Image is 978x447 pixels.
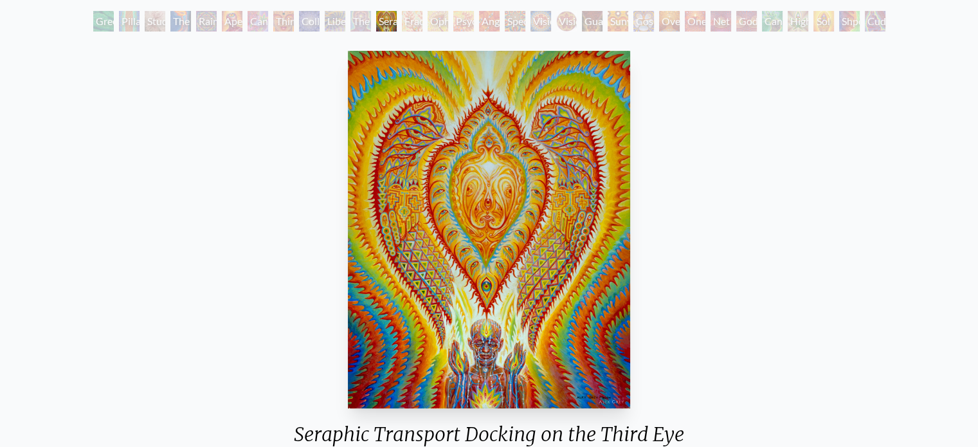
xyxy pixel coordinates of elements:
[119,11,140,32] div: Pillar of Awareness
[762,11,783,32] div: Cannafist
[299,11,320,32] div: Collective Vision
[376,11,397,32] div: Seraphic Transport Docking on the Third Eye
[633,11,654,32] div: Cosmic Elf
[685,11,705,32] div: One
[93,11,114,32] div: Green Hand
[788,11,808,32] div: Higher Vision
[348,51,629,408] img: Seraphic-Transport-Docking-on-the-Third-Eye-2004-Alex-Grey-watermarked.jpg
[865,11,885,32] div: Cuddle
[530,11,551,32] div: Vision Crystal
[505,11,525,32] div: Spectral Lotus
[402,11,422,32] div: Fractal Eyes
[325,11,345,32] div: Liberation Through Seeing
[556,11,577,32] div: Vision Crystal Tondo
[222,11,242,32] div: Aperture
[839,11,860,32] div: Shpongled
[608,11,628,32] div: Sunyata
[350,11,371,32] div: The Seer
[453,11,474,32] div: Psychomicrograph of a Fractal Paisley Cherub Feather Tip
[736,11,757,32] div: Godself
[428,11,448,32] div: Ophanic Eyelash
[813,11,834,32] div: Sol Invictus
[273,11,294,32] div: Third Eye Tears of Joy
[479,11,500,32] div: Angel Skin
[248,11,268,32] div: Cannabis Sutra
[711,11,731,32] div: Net of Being
[170,11,191,32] div: The Torch
[196,11,217,32] div: Rainbow Eye Ripple
[582,11,602,32] div: Guardian of Infinite Vision
[659,11,680,32] div: Oversoul
[145,11,165,32] div: Study for the Great Turn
